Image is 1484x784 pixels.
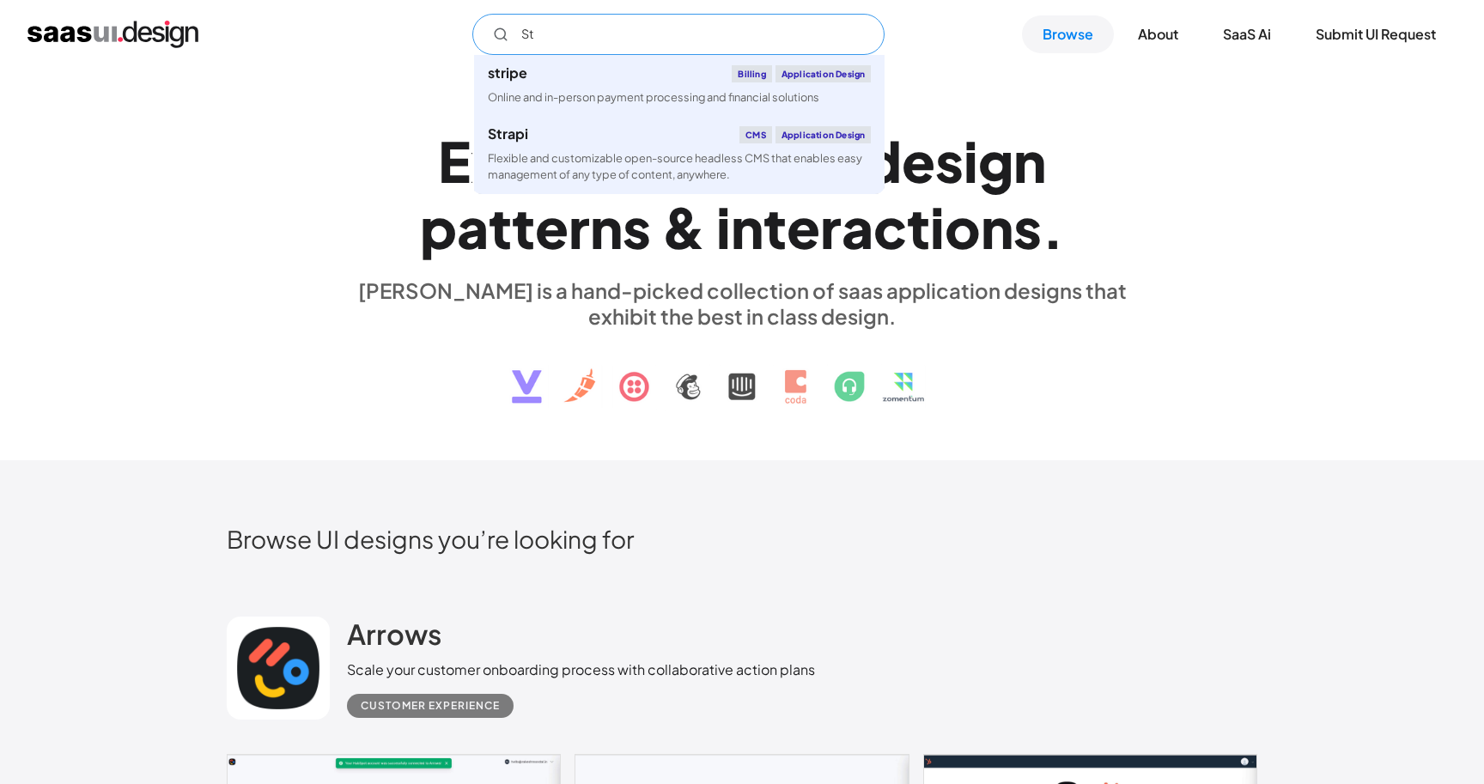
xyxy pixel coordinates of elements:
a: Browse [1022,15,1114,53]
a: Submit UI Request [1295,15,1457,53]
div: t [512,194,535,260]
a: SaaS Ai [1202,15,1292,53]
div: i [964,128,978,194]
div: . [1042,194,1064,260]
div: a [690,128,722,194]
div: r [569,194,590,260]
div: Application Design [775,65,872,82]
a: stripeBillingApplication DesignOnline and in-person payment processing and financial solutions [474,55,885,116]
div: n [981,194,1013,260]
input: Search UI designs you're looking for... [472,14,885,55]
div: Scale your customer onboarding process with collaborative action plans [347,659,815,680]
img: text, icon, saas logo [482,329,1002,418]
div: [PERSON_NAME] is a hand-picked collection of saas application designs that exhibit the best in cl... [347,277,1137,329]
div: & [661,194,706,260]
div: e [535,194,569,260]
div: t [489,194,512,260]
div: i [930,194,945,260]
a: About [1117,15,1199,53]
div: Online and in-person payment processing and financial solutions [488,89,819,106]
div: e [902,128,935,194]
div: Strapi [488,127,528,141]
div: r [820,194,842,260]
div: n [590,194,623,260]
div: Billing [732,65,771,82]
div: t [907,194,930,260]
div: n [1013,128,1046,194]
div: s [623,194,651,260]
div: E [438,128,471,194]
div: Application Design [775,126,872,143]
div: i [716,194,731,260]
div: s [1013,194,1042,260]
div: p [420,194,457,260]
div: e [787,194,820,260]
div: Customer Experience [361,696,500,716]
div: t [763,194,787,260]
div: s [935,128,964,194]
div: S [655,128,690,194]
div: a [457,194,489,260]
a: StrapiCMSApplication DesignFlexible and customizable open-source headless CMS that enables easy m... [474,116,885,193]
div: Flexible and customizable open-source headless CMS that enables easy management of any type of co... [488,150,871,183]
div: c [873,194,907,260]
div: a [842,194,873,260]
a: home [27,21,198,48]
h2: Arrows [347,617,441,651]
a: Arrows [347,617,441,659]
div: g [978,128,1013,194]
div: x [471,128,502,194]
div: stripe [488,66,527,80]
div: o [945,194,981,260]
h1: Explore SaaS UI design patterns & interactions. [347,128,1137,260]
form: Email Form [472,14,885,55]
div: n [731,194,763,260]
div: CMS [739,126,772,143]
h2: Browse UI designs you’re looking for [227,524,1257,554]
